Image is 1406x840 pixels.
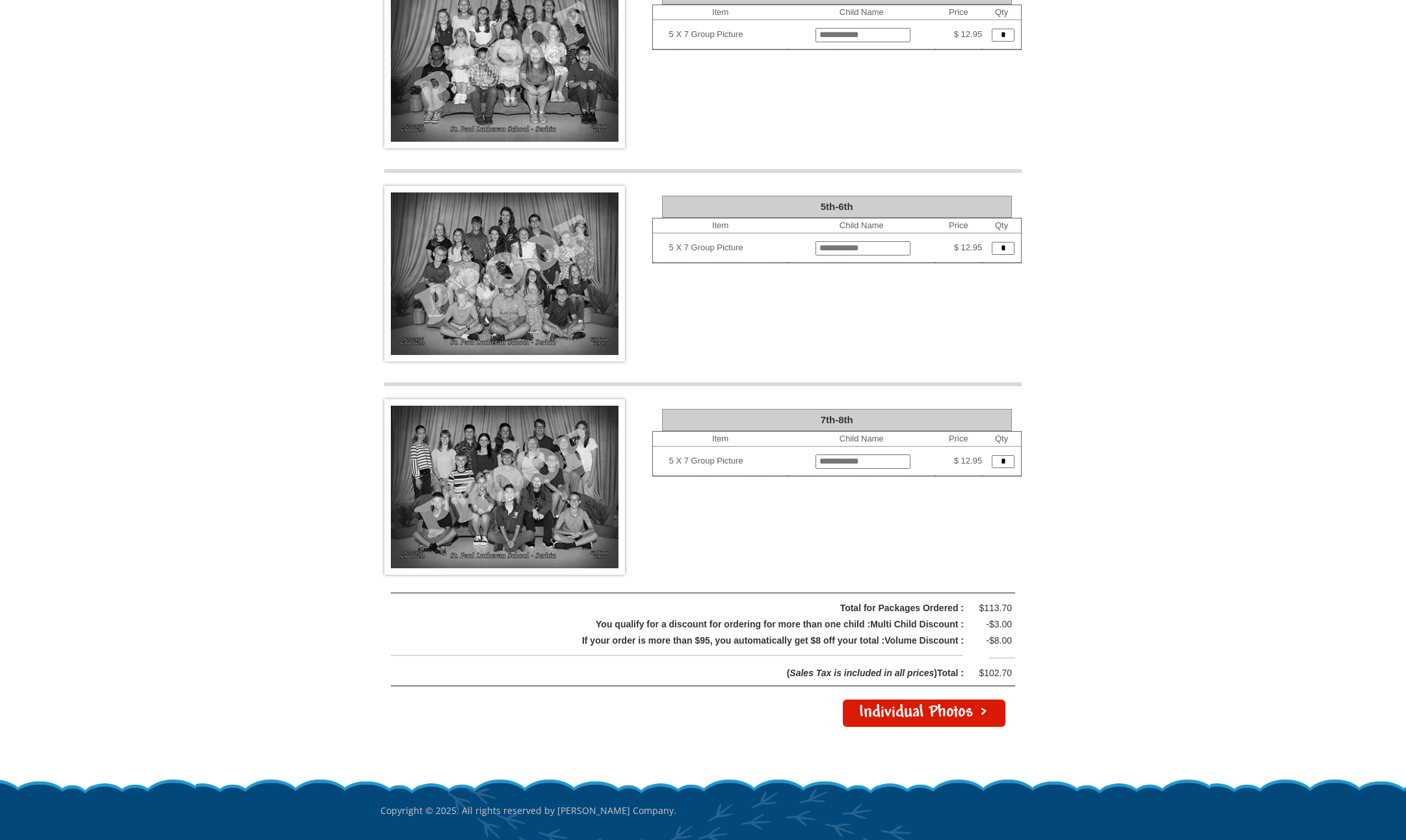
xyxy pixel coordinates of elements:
[937,668,964,678] span: Total :
[973,616,1012,633] div: -$3.00
[973,600,1012,616] div: $113.70
[788,218,935,233] th: Child Name
[884,635,964,646] span: Volume Discount :
[669,237,788,258] td: 5 X 7 Group Picture
[982,432,1021,447] th: Qty
[982,5,1021,20] th: Qty
[788,432,935,447] th: Child Name
[391,665,964,681] div: ( )
[982,218,1021,233] th: Qty
[935,218,982,233] th: Price
[870,619,964,629] span: Multi Child Discount :
[935,447,982,476] td: $ 12.95
[424,600,964,616] div: Total for Packages Ordered :
[843,700,1005,727] a: Individual Photos >
[789,668,934,678] span: Sales Tax is included in all prices
[935,5,982,20] th: Price
[424,633,964,649] div: If your order is more than $95, you automatically get $8 off your total
[653,432,788,447] th: Item
[662,409,1012,431] div: 7th-8th
[669,24,788,45] td: 5 X 7 Group Picture
[662,196,1012,218] div: 5th-6th
[424,616,964,633] div: You qualify for a discount for ordering for more than one child
[384,399,625,575] img: 7th-8th
[935,233,982,263] td: $ 12.95
[788,5,935,20] th: Child Name
[935,20,982,49] td: $ 12.95
[973,633,1012,649] div: -$8.00
[669,451,788,471] td: 5 X 7 Group Picture
[973,665,1012,681] div: $102.70
[653,218,788,233] th: Item
[384,186,625,361] img: 5th-6th
[935,432,982,447] th: Price
[653,5,788,20] th: Item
